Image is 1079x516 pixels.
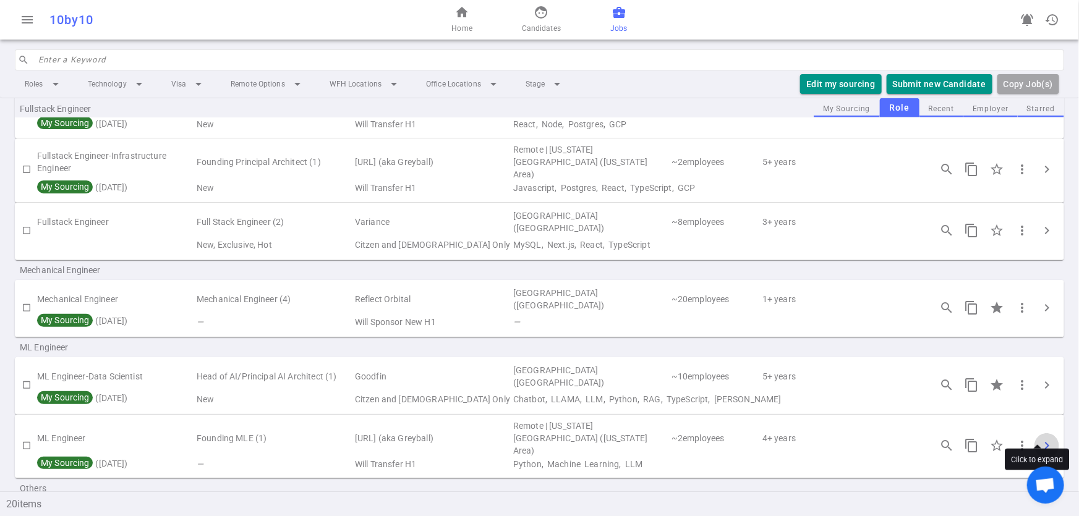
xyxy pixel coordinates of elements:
span: content_copy [964,378,979,392]
td: Flags [195,117,354,132]
button: Click to expand [1034,157,1059,182]
button: Click to expand [1034,433,1059,458]
li: Stage [516,73,575,95]
span: My Sourcing [39,182,91,192]
span: Fullstack Engineer [20,102,178,114]
span: more_vert [1015,378,1030,392]
span: menu [20,12,35,27]
button: Copy this job's short summary. For full job description, use 3 dots -> Copy Long JD [959,373,984,397]
td: Check to Select for Matching [15,80,37,132]
button: Open job engagements details [934,373,959,397]
span: business_center [612,5,626,20]
span: My Sourcing [39,315,91,325]
span: content_copy [964,438,979,453]
button: Open job engagements details [934,218,959,243]
td: Head of AI/Principal AI Architect (1) [195,362,354,391]
td: Remote | New York City (New York Area) [512,143,670,180]
td: Check to Select for Matching [15,362,37,408]
span: chevron_right [1039,162,1054,177]
span: notifications_active [1020,12,1034,27]
li: Technology [78,73,156,95]
span: My Sourcing [39,118,91,128]
td: Technical Skills MySQL, Next.js, React, TypeScript [512,236,919,253]
td: 2 | Employee Count [670,420,761,457]
td: Flags [195,391,354,408]
button: Open history [1039,7,1064,32]
td: Visa [354,180,512,196]
td: Flags [195,457,354,472]
td: Visa [354,457,512,472]
span: ( [DATE] ) [37,119,128,129]
span: search_insights [939,300,954,315]
button: Open job engagements details [934,295,959,320]
td: Remote | New York City (New York Area) [512,420,670,457]
td: Founding MLE (1) [195,420,354,457]
a: Home [451,5,472,35]
td: My Sourcing [37,117,195,132]
span: Mechanical Engineer [20,264,178,276]
span: ML Engineer [20,341,178,353]
li: WFH Locations [320,73,411,95]
td: Variance [354,208,512,236]
div: Click to Starred [984,295,1010,321]
td: ML Engineer-Data Scientist [37,362,195,391]
td: Technical Skills [512,313,919,331]
div: 10by10 [49,12,355,27]
td: 10 | Employee Count [670,362,761,391]
span: ( [DATE] ) [37,316,128,326]
td: Visa [354,313,512,331]
td: 20 | Employee Count [670,285,761,313]
span: content_copy [964,223,979,238]
td: Reflect Orbital [354,285,512,313]
td: 2 | Employee Count [670,143,761,180]
span: search_insights [939,223,954,238]
td: Technical Skills Python, Machine Learning, LLM [512,457,919,472]
td: My Sourcing [37,457,195,472]
div: Click to expand [1005,449,1069,470]
button: Copy this job's short summary. For full job description, use 3 dots -> Copy Long JD [959,433,984,458]
li: Visa [161,73,216,95]
td: San Francisco (San Francisco Bay Area) [512,362,670,391]
i: — [513,317,520,327]
span: ( [DATE] ) [37,182,128,192]
button: Copy this job's short summary. For full job description, use 3 dots -> Copy Long JD [959,218,984,243]
span: more_vert [1015,162,1030,177]
span: more_vert [1015,438,1030,453]
button: expand_less [1064,486,1079,501]
span: ( [DATE] ) [37,393,128,403]
td: ML Engineer [37,420,195,457]
td: Founding Principal Architect (1) [195,143,354,180]
button: Click to expand [1034,295,1059,320]
td: Check to Select for Matching [15,285,37,331]
td: Check to Select for Matching [15,143,37,196]
a: Jobs [610,5,627,35]
td: Full Stack Engineer (2) [195,208,354,236]
button: Edit my sourcing [800,74,881,95]
td: My Sourcing [37,180,195,196]
td: My Sourcing [37,391,195,408]
span: chevron_right [1039,378,1054,392]
span: history [1044,12,1059,27]
div: Click to Starred [984,372,1010,398]
td: My Sourcing [37,236,195,253]
span: search_insights [939,162,954,177]
span: Others [20,482,178,494]
td: Experience [761,362,919,391]
td: Experience [761,420,919,457]
span: content_copy [964,162,979,177]
td: Flags [195,180,354,196]
td: Flags [195,313,354,331]
td: Technical Skills Javascript, Postgres, React, TypeScript, GCP [512,180,919,196]
span: ( [DATE] ) [37,459,128,468]
div: Click to Starred [984,218,1010,243]
td: Visa [354,117,512,132]
div: Click to Starred [984,156,1010,182]
td: Technical Skills Chatbot, LLAMA, LLM, Python, RAG, TypeScript, Claude [512,391,919,408]
td: Experience [761,208,919,236]
td: Experience [761,143,919,180]
div: Open chat [1027,467,1064,504]
button: Copy this job's short summary. For full job description, use 3 dots -> Copy Long JD [959,295,984,320]
td: My Sourcing [37,313,195,331]
td: Fullstack Engineer-Infrastructure Engineer [37,143,195,180]
span: Candidates [522,22,561,35]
